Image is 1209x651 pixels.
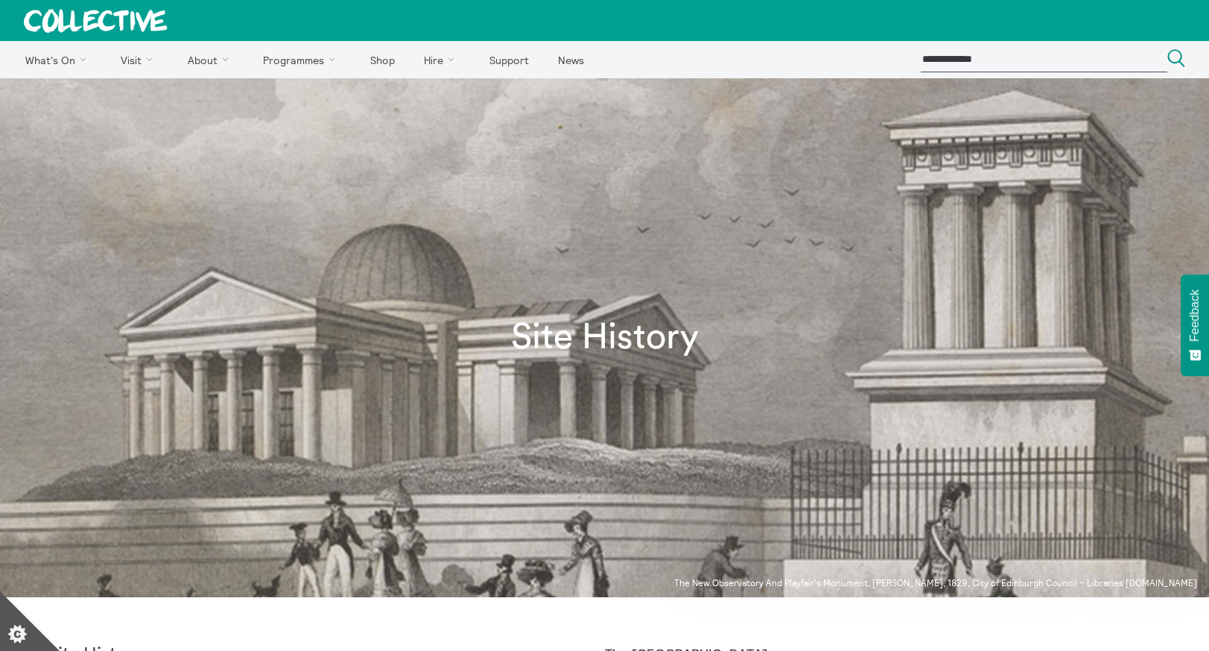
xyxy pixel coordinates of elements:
[174,41,247,78] a: About
[411,41,474,78] a: Hire
[1181,274,1209,376] button: Feedback - Show survey
[357,41,407,78] a: Shop
[108,41,172,78] a: Visit
[12,41,105,78] a: What's On
[674,578,1197,588] p: The New Observatory And Playfair's Monument, [PERSON_NAME], 1829, City of Edinburgh Council – Lib...
[250,41,355,78] a: Programmes
[1188,289,1202,342] span: Feedback
[545,41,597,78] a: News
[476,41,542,78] a: Support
